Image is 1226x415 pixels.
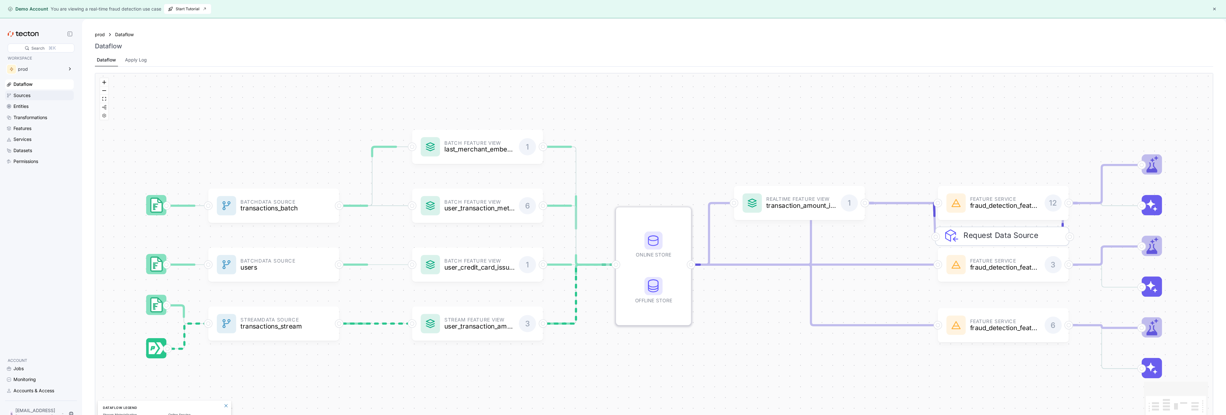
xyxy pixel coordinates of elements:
[97,56,116,63] div: Dataflow
[938,248,1069,282] a: Feature Servicefraud_detection_feature_service_streaming3
[208,306,339,341] a: StreamData Sourcetransactions_stream
[632,251,675,259] div: Online Store
[444,141,515,146] p: Batch Feature View
[444,259,515,264] p: Batch Feature View
[164,4,211,14] button: Start Tutorial
[5,113,74,122] a: Transformations
[539,265,613,324] g: Edge from featureView:user_transaction_amount_totals to STORE
[412,130,543,164] a: Batch Feature Viewlast_merchant_embedding1
[444,322,515,330] p: user_transaction_amount_totals
[31,45,45,51] div: Search
[412,306,543,341] a: Stream Feature Viewuser_transaction_amount_totals3
[951,192,1085,212] div: Request Data Source
[8,357,71,364] p: ACCOUNT
[13,147,32,154] div: Datasets
[1045,317,1062,334] div: 6
[632,232,675,259] div: Online Store
[95,31,105,38] a: prod
[13,103,29,110] div: Entities
[51,5,161,12] div: You are viewing a real-time fraud detection use case
[8,44,74,53] div: Search⌘K
[8,6,48,12] div: Demo Account
[125,56,147,63] div: Apply Log
[412,189,543,223] a: Batch Feature Viewuser_transaction_metrics6
[95,42,122,50] h3: Dataflow
[240,200,311,205] p: Batch Data Source
[5,146,74,155] a: Datasets
[938,186,1069,220] a: Feature Servicefraud_detection_feature_service:v212
[5,102,74,111] a: Entities
[240,264,311,271] p: users
[100,78,108,120] div: React Flow controls
[13,376,36,383] div: Monitoring
[13,92,30,99] div: Sources
[115,31,138,38] a: Dataflow
[5,134,74,144] a: Services
[734,186,865,220] a: Realtime Feature Viewtransaction_amount_is_higher_than_average1
[1064,203,1139,206] g: Edge from featureService:fraud_detection_feature_service:v2 to Inference_featureService:fraud_det...
[1064,325,1139,369] g: Edge from featureService:fraud_detection_feature_service to Inference_featureService:fraud_detect...
[208,189,339,223] a: BatchData Sourcetransactions_batch
[519,256,536,273] div: 1
[5,157,74,166] a: Permissions
[687,203,731,264] g: Edge from STORE to featureView:transaction_amount_is_higher_than_average
[13,125,31,132] div: Features
[444,318,515,322] p: Stream Feature View
[841,195,858,212] div: 1
[240,205,311,212] p: transactions_batch
[766,202,836,209] p: transaction_amount_is_higher_than_average
[8,55,71,61] p: WORKSPACE
[519,197,536,215] div: 6
[208,248,339,282] a: BatchData Sourceusers
[222,402,230,410] button: Close Legend Panel
[687,265,935,325] g: Edge from STORE to featureService:fraud_detection_feature_service
[162,305,206,324] g: Edge from dataSource:transactions_stream_batch_source to dataSource:transactions_stream
[444,146,515,153] p: last_merchant_embedding
[934,203,935,237] g: Edge from REQ_featureService:fraud_detection_feature_service:v2 to featureService:fraud_detection...
[444,264,515,271] p: user_credit_card_issuer
[100,86,108,95] button: zoom out
[13,136,31,143] div: Services
[970,324,1040,331] p: fraud_detection_feature_service
[5,375,74,384] a: Monitoring
[5,386,74,395] a: Accounts & Access
[412,248,543,282] a: Batch Feature Viewuser_credit_card_issuer1
[632,277,675,304] div: Offline Store
[5,79,74,89] a: Dataflow
[13,114,47,121] div: Transformations
[1064,165,1139,203] g: Edge from featureService:fraud_detection_feature_service:v2 to Trainer_featureService:fraud_detec...
[5,124,74,133] a: Features
[444,200,515,205] p: Batch Feature View
[13,387,54,394] div: Accounts & Access
[687,203,935,264] g: Edge from STORE to featureService:fraud_detection_feature_service:v2
[938,308,1069,342] a: Feature Servicefraud_detection_feature_service6
[103,405,226,410] h6: Dataflow Legend
[240,322,311,330] p: transactions_stream
[963,229,1060,313] div: Request Data Source
[168,4,207,14] span: Start Tutorial
[539,206,613,265] g: Edge from featureView:user_transaction_metrics to STORE
[13,158,38,165] div: Permissions
[766,197,836,202] p: Realtime Feature View
[48,45,56,52] div: ⌘K
[100,78,108,86] button: zoom in
[100,95,108,103] button: fit view
[13,365,24,372] div: Jobs
[18,67,63,71] div: prod
[519,315,536,332] div: 3
[240,259,311,264] p: Batch Data Source
[5,91,74,100] a: Sources
[335,147,409,206] g: Edge from dataSource:transactions_batch to featureView:last_merchant_embedding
